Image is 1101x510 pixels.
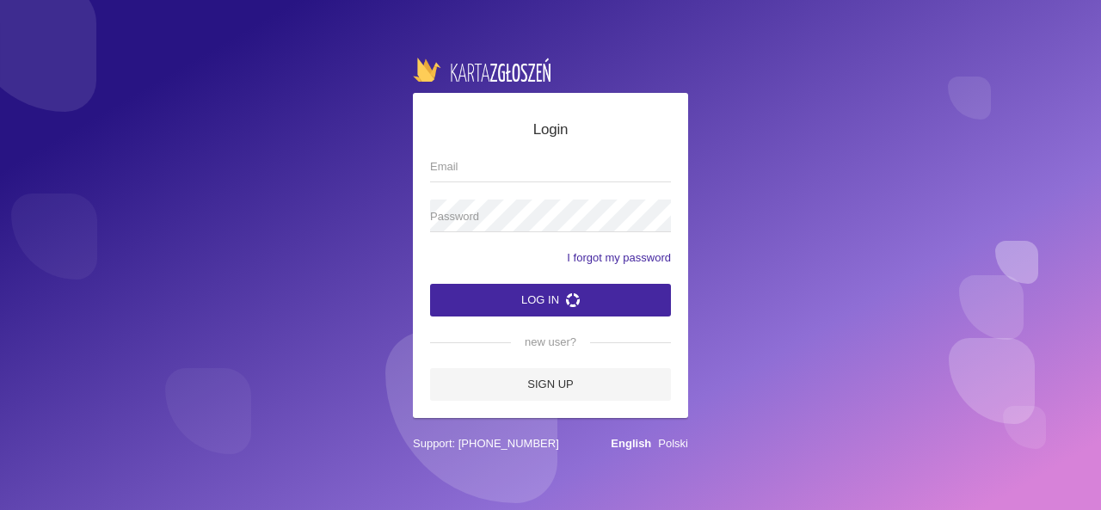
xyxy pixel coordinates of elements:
[430,158,654,175] span: Email
[430,150,671,182] input: Email
[658,437,688,450] a: Polski
[413,58,550,82] img: logo-karta.png
[430,119,671,141] h5: Login
[430,208,654,225] span: Password
[567,249,671,267] a: I forgot my password
[430,200,671,232] input: Password
[430,284,671,316] button: Log in
[511,334,590,351] span: new user?
[413,435,559,452] span: Support: [PHONE_NUMBER]
[611,437,651,450] a: English
[430,368,671,401] a: Sign up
